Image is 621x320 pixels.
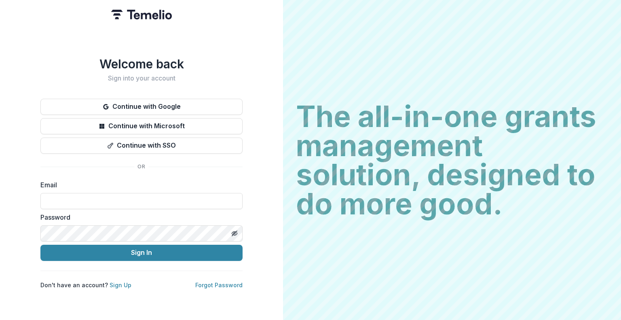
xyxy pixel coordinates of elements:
button: Toggle password visibility [228,227,241,240]
button: Sign In [40,245,243,261]
h1: Welcome back [40,57,243,71]
button: Continue with Microsoft [40,118,243,134]
p: Don't have an account? [40,281,131,289]
a: Forgot Password [195,282,243,288]
img: Temelio [111,10,172,19]
label: Password [40,212,238,222]
label: Email [40,180,238,190]
button: Continue with Google [40,99,243,115]
button: Continue with SSO [40,138,243,154]
a: Sign Up [110,282,131,288]
h2: Sign into your account [40,74,243,82]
